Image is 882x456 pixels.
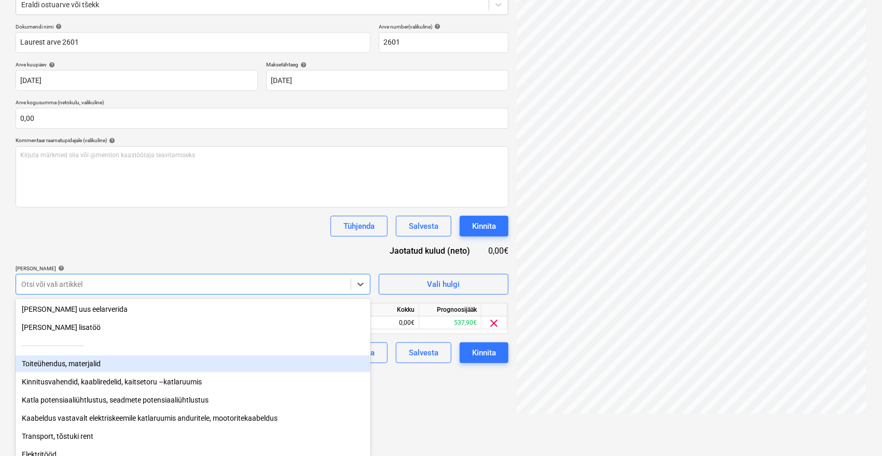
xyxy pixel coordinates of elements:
input: Dokumendi nimi [16,32,370,53]
span: help [107,137,115,144]
div: Salvesta [409,346,438,360]
span: help [53,23,62,30]
input: Arve kuupäeva pole määratud. [16,70,258,91]
button: Kinnita [460,216,508,237]
div: Dokumendi nimi [16,23,370,30]
div: Toiteühendus, materjalid [16,355,370,372]
input: Tähtaega pole määratud [266,70,508,91]
button: Tühjenda [330,216,388,237]
button: Salvesta [396,216,451,237]
div: Katla potensiaaliühtlustus, seadmete potensiaaliühtlustus [16,392,370,408]
span: help [432,23,440,30]
div: ------------------------------ [16,337,370,354]
div: 537,90€ [419,316,481,329]
div: Kaabeldus vastavalt elektriskeemile katlaruumis anduritele, mootoritekaabeldus [16,410,370,426]
div: Prognoosijääk [419,303,481,316]
div: [PERSON_NAME] [16,265,370,272]
div: Arve kuupäev [16,61,258,68]
div: Salvesta [409,219,438,233]
span: help [56,265,64,271]
div: Transport, tõstuki rent [16,428,370,445]
div: 0,00€ [357,316,419,329]
button: Salvesta [396,342,451,363]
span: help [47,62,55,68]
div: [PERSON_NAME] lisatöö [16,319,370,336]
div: [PERSON_NAME] uus eelarverida [16,301,370,317]
div: Kommentaar raamatupidajale (valikuline) [16,137,508,144]
input: Arve kogusumma (netokulu, valikuline) [16,108,508,129]
div: Kokku [357,303,419,316]
div: Tühjenda [343,219,375,233]
input: Arve number [379,32,508,53]
button: Vali hulgi [379,274,508,295]
div: Kinnita [472,346,496,360]
div: Vali hulgi [427,278,460,291]
div: Arve number (valikuline) [379,23,508,30]
div: Lisa uus lisatöö [16,319,370,336]
p: Arve kogusumma (netokulu, valikuline) [16,99,508,108]
div: Jaotatud kulud (neto) [374,245,487,257]
span: clear [488,317,501,329]
button: Kinnita [460,342,508,363]
div: 0,00€ [487,245,508,257]
div: Kinnitusvahendid, kaabliredelid, kaitsetoru –katlaruumis [16,374,370,390]
div: Maksetähtaeg [266,61,508,68]
div: Lisa uus eelarverida [16,301,370,317]
span: help [298,62,307,68]
div: Kinnita [472,219,496,233]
